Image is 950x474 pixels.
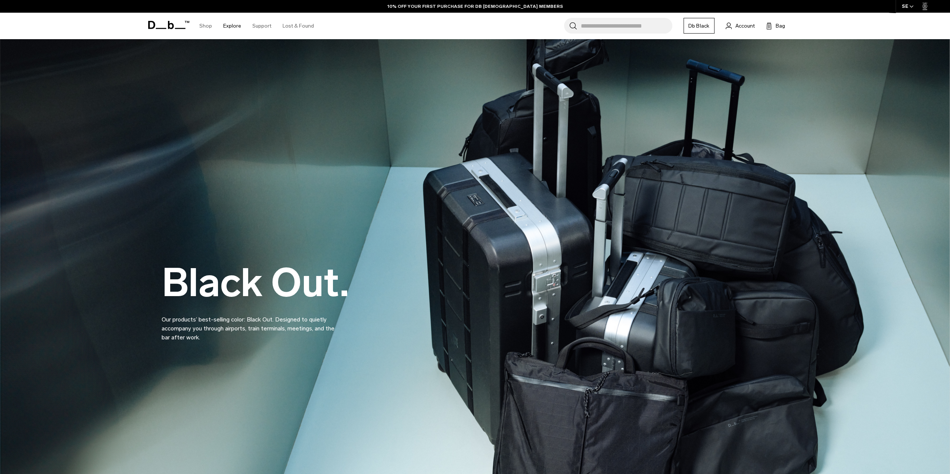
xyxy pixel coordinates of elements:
span: Bag [776,22,785,30]
a: Shop [199,13,212,39]
h2: Black Out. [162,263,349,302]
a: Account [726,21,755,30]
a: Explore [223,13,241,39]
a: Db Black [683,18,714,34]
button: Bag [766,21,785,30]
a: Lost & Found [283,13,314,39]
p: Our products’ best-selling color: Black Out. Designed to quietly accompany you through airports, ... [162,306,341,342]
a: 10% OFF YOUR FIRST PURCHASE FOR DB [DEMOGRAPHIC_DATA] MEMBERS [387,3,563,10]
a: Support [252,13,271,39]
nav: Main Navigation [194,13,320,39]
span: Account [735,22,755,30]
